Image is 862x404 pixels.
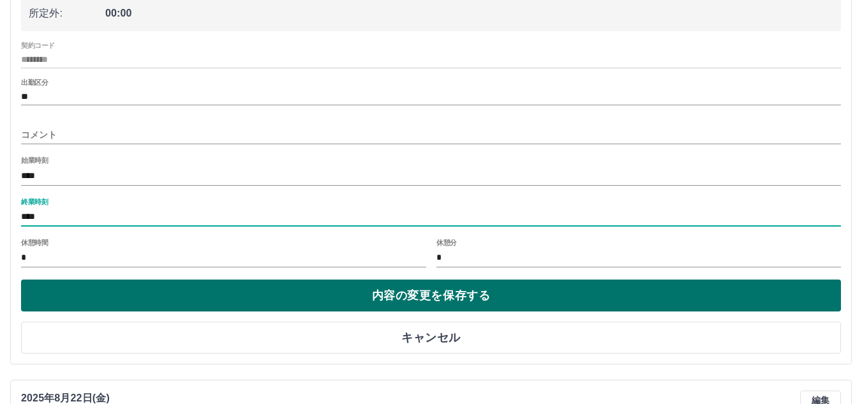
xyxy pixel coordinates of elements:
[29,6,105,21] span: 所定外:
[21,156,48,165] label: 始業時刻
[105,6,833,21] span: 00:00
[21,197,48,206] label: 終業時刻
[21,78,48,87] label: 出勤区分
[21,41,55,50] label: 契約コード
[21,237,48,247] label: 休憩時間
[21,322,841,354] button: キャンセル
[21,280,841,311] button: 内容の変更を保存する
[436,237,457,247] label: 休憩分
